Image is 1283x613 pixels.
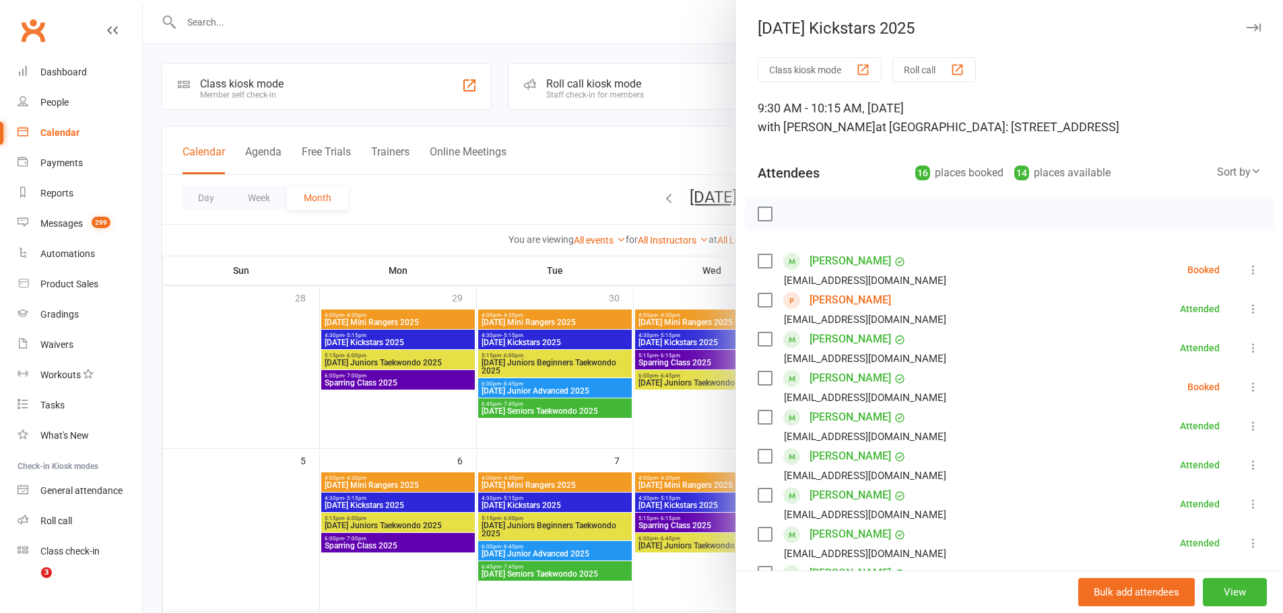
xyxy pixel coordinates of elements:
div: [EMAIL_ADDRESS][DOMAIN_NAME] [784,350,946,367]
div: Automations [40,248,95,259]
div: 16 [915,166,930,180]
div: [EMAIL_ADDRESS][DOMAIN_NAME] [784,272,946,289]
div: Waivers [40,339,73,350]
a: Messages 299 [18,209,142,239]
a: Gradings [18,299,142,330]
div: Calendar [40,127,79,138]
a: What's New [18,421,142,451]
a: Payments [18,148,142,178]
div: People [40,97,69,108]
div: 9:30 AM - 10:15 AM, [DATE] [758,99,1261,137]
div: Attended [1180,460,1220,470]
div: Attendees [758,164,820,182]
span: at [GEOGRAPHIC_DATA]: [STREET_ADDRESS] [876,120,1119,134]
div: [EMAIL_ADDRESS][DOMAIN_NAME] [784,428,946,445]
div: What's New [40,430,89,441]
div: Booked [1187,265,1220,275]
a: [PERSON_NAME] [810,524,891,545]
button: Class kiosk mode [758,57,882,82]
div: Gradings [40,309,79,320]
button: Bulk add attendees [1078,578,1195,606]
a: Calendar [18,118,142,148]
a: [PERSON_NAME] [810,406,891,428]
div: [EMAIL_ADDRESS][DOMAIN_NAME] [784,467,946,484]
a: People [18,87,142,118]
div: Messages [40,218,83,229]
a: Product Sales [18,269,142,299]
a: Clubworx [16,13,50,47]
div: Attended [1180,304,1220,314]
div: Attended [1180,343,1220,353]
div: Roll call [40,515,72,526]
div: Workouts [40,369,81,380]
a: Roll call [18,506,142,536]
div: [EMAIL_ADDRESS][DOMAIN_NAME] [784,311,946,328]
div: Tasks [40,400,65,410]
div: Dashboard [40,67,87,77]
a: [PERSON_NAME] [810,289,891,311]
a: General attendance kiosk mode [18,476,142,506]
button: View [1203,578,1267,606]
iframe: Intercom live chat [13,567,46,600]
span: 3 [41,567,52,578]
span: 299 [92,217,110,228]
button: Roll call [892,57,976,82]
div: [EMAIL_ADDRESS][DOMAIN_NAME] [784,545,946,563]
a: [PERSON_NAME] [810,328,891,350]
a: [PERSON_NAME] [810,484,891,506]
div: Product Sales [40,279,98,289]
div: [EMAIL_ADDRESS][DOMAIN_NAME] [784,389,946,406]
a: Waivers [18,330,142,360]
a: [PERSON_NAME] [810,563,891,584]
a: [PERSON_NAME] [810,250,891,272]
div: Class check-in [40,546,100,556]
span: with [PERSON_NAME] [758,120,876,134]
div: Attended [1180,499,1220,509]
div: places booked [915,164,1004,182]
a: Workouts [18,360,142,390]
a: Automations [18,239,142,269]
a: [PERSON_NAME] [810,367,891,389]
a: [PERSON_NAME] [810,445,891,467]
div: [DATE] Kickstars 2025 [736,19,1283,38]
div: [EMAIL_ADDRESS][DOMAIN_NAME] [784,506,946,524]
div: Payments [40,157,83,168]
div: places available [1014,164,1111,182]
div: Attended [1180,421,1220,431]
div: 14 [1014,166,1029,180]
div: Attended [1180,538,1220,548]
div: General attendance [40,485,123,496]
div: Reports [40,188,73,199]
a: Reports [18,178,142,209]
a: Class kiosk mode [18,536,142,567]
a: Dashboard [18,57,142,87]
div: Booked [1187,382,1220,392]
div: Sort by [1217,164,1261,181]
a: Tasks [18,390,142,421]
